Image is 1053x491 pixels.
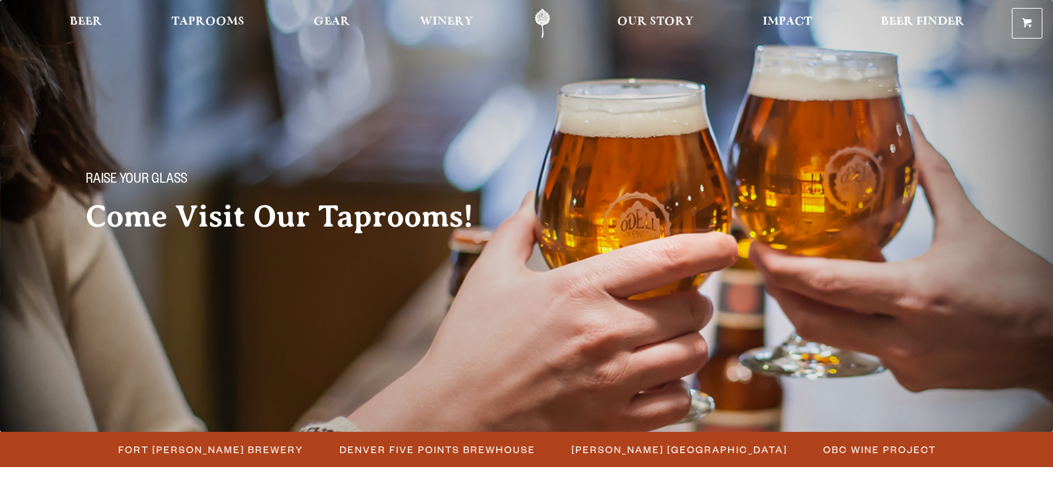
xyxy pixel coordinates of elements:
[305,9,359,39] a: Gear
[518,9,567,39] a: Odell Home
[617,17,694,27] span: Our Story
[163,9,253,39] a: Taprooms
[754,9,820,39] a: Impact
[881,17,965,27] span: Beer Finder
[872,9,973,39] a: Beer Finder
[563,440,794,459] a: [PERSON_NAME] [GEOGRAPHIC_DATA]
[339,440,535,459] span: Denver Five Points Brewhouse
[571,440,787,459] span: [PERSON_NAME] [GEOGRAPHIC_DATA]
[86,200,500,233] h2: Come Visit Our Taprooms!
[763,17,812,27] span: Impact
[171,17,244,27] span: Taprooms
[332,440,542,459] a: Denver Five Points Brewhouse
[314,17,350,27] span: Gear
[61,9,111,39] a: Beer
[118,440,304,459] span: Fort [PERSON_NAME] Brewery
[823,440,936,459] span: OBC Wine Project
[815,440,943,459] a: OBC Wine Project
[86,172,187,189] span: Raise your glass
[609,9,702,39] a: Our Story
[70,17,102,27] span: Beer
[110,440,310,459] a: Fort [PERSON_NAME] Brewery
[411,9,482,39] a: Winery
[420,17,473,27] span: Winery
